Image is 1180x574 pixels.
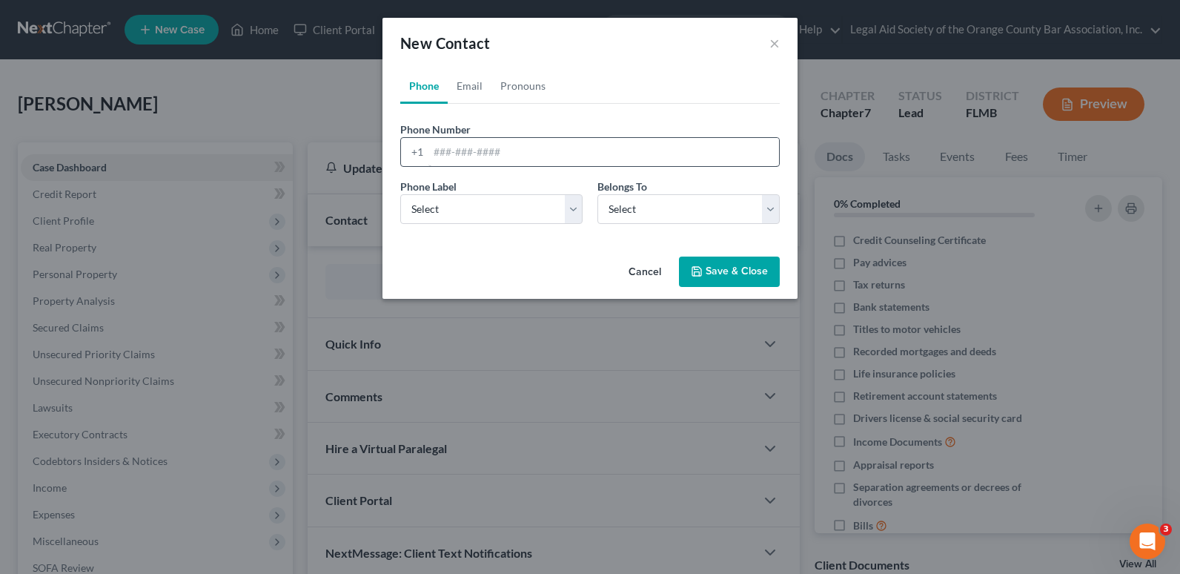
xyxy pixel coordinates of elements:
button: Cancel [617,258,673,288]
iframe: Intercom live chat [1130,524,1165,559]
div: +1 [401,138,428,166]
a: Phone [400,68,448,104]
a: Email [448,68,491,104]
button: Save & Close [679,257,780,288]
span: 3 [1160,524,1172,535]
span: Phone Number [400,123,471,136]
button: × [769,34,780,52]
span: Belongs To [597,180,647,193]
span: New Contact [400,34,490,52]
a: Pronouns [491,68,554,104]
input: ###-###-#### [428,138,779,166]
span: Phone Label [400,180,457,193]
